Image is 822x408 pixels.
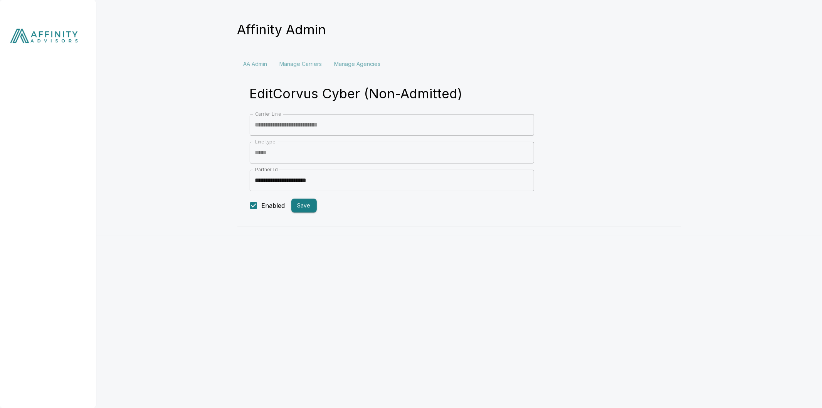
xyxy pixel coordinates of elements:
button: AA Admin [237,55,274,73]
label: Partner Id [255,166,277,173]
h4: Edit Corvus Cyber (Non-Admitted) [250,86,463,102]
button: Manage Agencies [328,55,387,73]
button: Manage Carriers [274,55,328,73]
div: Settings Tabs [237,55,681,73]
button: Save [291,199,317,213]
label: Carrier Line [255,111,281,117]
label: Line type [255,138,275,145]
h4: Affinity Admin [237,22,326,38]
span: Enabled [262,201,285,210]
